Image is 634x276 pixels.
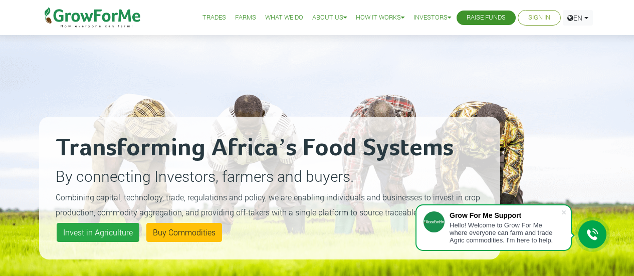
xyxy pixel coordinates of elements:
[467,13,506,23] a: Raise Funds
[56,165,484,187] p: By connecting Investors, farmers and buyers.
[450,211,561,219] div: Grow For Me Support
[312,13,347,23] a: About Us
[265,13,303,23] a: What We Do
[56,133,484,163] h2: Transforming Africa’s Food Systems
[413,13,451,23] a: Investors
[235,13,256,23] a: Farms
[56,192,480,217] small: Combining capital, technology, trade, regulations and policy, we are enabling individuals and bus...
[57,223,139,242] a: Invest in Agriculture
[450,221,561,244] div: Hello! Welcome to Grow For Me where everyone can farm and trade Agric commodities. I'm here to help.
[356,13,404,23] a: How it Works
[528,13,550,23] a: Sign In
[202,13,226,23] a: Trades
[146,223,222,242] a: Buy Commodities
[563,10,593,26] a: EN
